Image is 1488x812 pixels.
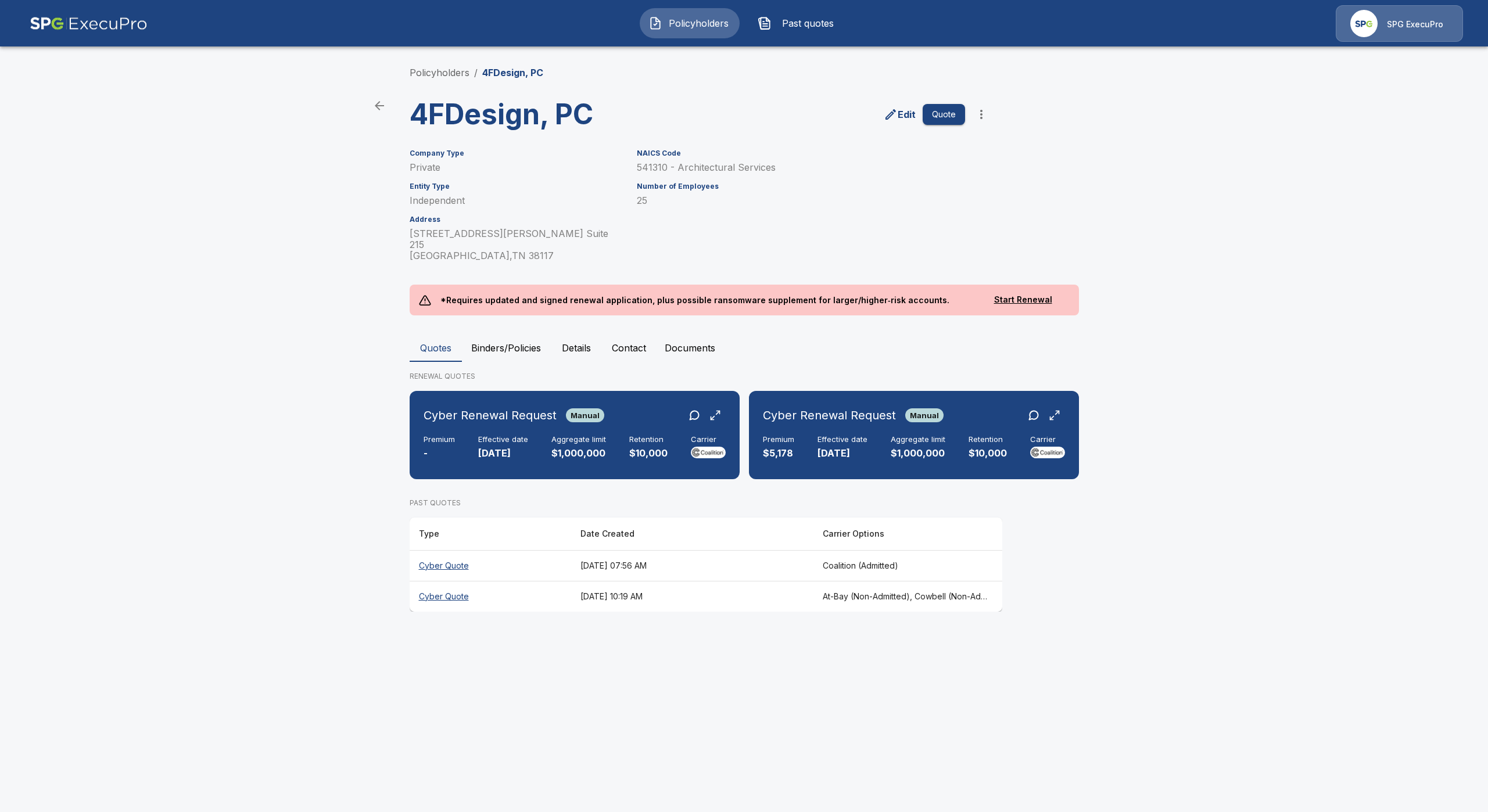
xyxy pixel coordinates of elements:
[410,371,1079,382] p: RENEWAL QUOTES
[410,498,1002,508] p: PAST QUOTES
[691,435,726,444] h6: Carrier
[410,66,543,80] nav: breadcrumb
[763,447,794,460] p: $5,178
[898,107,916,121] p: Edit
[655,334,725,362] button: Documents
[410,581,571,612] th: Cyber Quote
[368,94,391,117] a: back
[410,162,623,173] p: Private
[813,550,1002,581] th: Coalition (Admitted)
[969,435,1007,444] h6: Retention
[410,334,462,362] button: Quotes
[970,103,993,126] button: more
[813,581,1002,612] th: At-Bay (Non-Admitted), Cowbell (Non-Admitted), Cowbell (Admitted), Corvus Cyber (Non-Admitted), T...
[478,435,528,444] h6: Effective date
[410,334,1079,362] div: policyholder tabs
[629,447,668,460] p: $10,000
[817,447,867,460] p: [DATE]
[881,105,918,124] a: edit
[410,182,623,191] h6: Entity Type
[571,518,813,551] th: Date Created
[776,16,840,30] span: Past quotes
[763,406,896,425] h6: Cyber Renewal Request
[551,435,606,444] h6: Aggregate limit
[410,215,623,224] h6: Address
[629,435,668,444] h6: Retention
[1030,435,1065,444] h6: Carrier
[478,447,528,460] p: [DATE]
[462,334,550,362] button: Binders/Policies
[640,8,740,38] button: Policyholders IconPolicyholders
[30,5,148,42] img: AA Logo
[410,518,571,551] th: Type
[410,67,469,78] a: Policyholders
[923,104,965,125] button: Quote
[637,182,964,191] h6: Number of Employees
[1030,447,1065,458] img: Carrier
[891,435,945,444] h6: Aggregate limit
[424,447,455,460] p: -
[603,334,655,362] button: Contact
[410,195,623,206] p: Independent
[1336,5,1463,42] a: Agency IconSPG ExecuPro
[424,435,455,444] h6: Premium
[482,66,543,80] p: 4FDesign, PC
[667,16,731,30] span: Policyholders
[410,228,623,261] p: [STREET_ADDRESS][PERSON_NAME] Suite 215 [GEOGRAPHIC_DATA] , TN 38117
[691,447,726,458] img: Carrier
[637,162,964,173] p: 541310 - Architectural Services
[550,334,603,362] button: Details
[551,447,606,460] p: $1,000,000
[571,550,813,581] th: [DATE] 07:56 AM
[637,149,964,157] h6: NAICS Code
[813,518,1002,551] th: Carrier Options
[1387,19,1443,30] p: SPG ExecuPro
[817,435,867,444] h6: Effective date
[566,411,604,420] span: Manual
[1350,10,1378,37] img: Agency Icon
[637,195,964,206] p: 25
[431,285,959,315] p: *Requires updated and signed renewal application, plus possible ransomware supplement for larger/...
[410,149,623,157] h6: Company Type
[410,98,697,131] h3: 4FDesign, PC
[763,435,794,444] h6: Premium
[969,447,1007,460] p: $10,000
[410,518,1002,612] table: responsive table
[749,8,849,38] button: Past quotes IconPast quotes
[424,406,557,425] h6: Cyber Renewal Request
[905,411,944,420] span: Manual
[891,447,945,460] p: $1,000,000
[648,16,662,30] img: Policyholders Icon
[758,16,772,30] img: Past quotes Icon
[571,581,813,612] th: [DATE] 10:19 AM
[410,550,571,581] th: Cyber Quote
[977,289,1070,311] button: Start Renewal
[474,66,478,80] li: /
